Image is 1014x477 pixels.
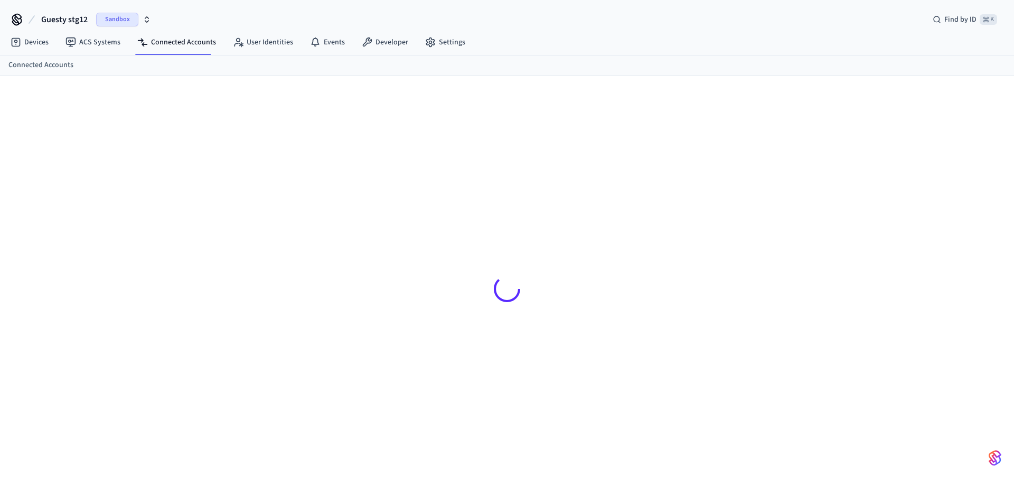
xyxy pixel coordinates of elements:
div: Find by ID⌘ K [924,10,1006,29]
a: ACS Systems [57,33,129,52]
a: Connected Accounts [129,33,224,52]
a: Events [302,33,353,52]
span: Find by ID [944,14,977,25]
span: Sandbox [96,13,138,26]
a: User Identities [224,33,302,52]
a: Devices [2,33,57,52]
a: Connected Accounts [8,60,73,71]
a: Developer [353,33,417,52]
a: Settings [417,33,474,52]
span: Guesty stg12 [41,13,88,26]
img: SeamLogoGradient.69752ec5.svg [989,450,1001,466]
span: ⌘ K [980,14,997,25]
